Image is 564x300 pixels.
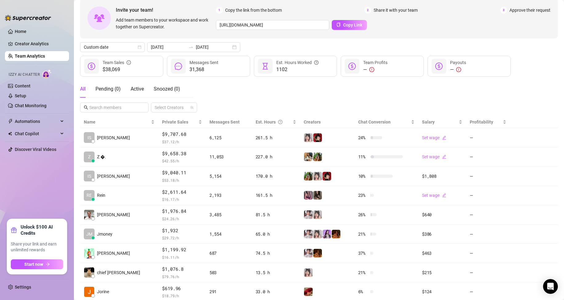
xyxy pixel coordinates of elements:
[304,249,313,257] img: Rosie
[358,250,368,257] span: 37 %
[11,259,63,269] button: Start nowarrow-right
[543,279,558,294] div: Open Intercom Messenger
[189,60,218,65] span: Messages Sent
[209,192,248,199] div: 2,193
[175,63,182,70] span: message
[466,225,510,244] td: —
[422,288,462,295] div: $124
[256,153,296,160] div: 227.0 h
[80,85,86,93] div: All
[332,20,367,30] button: Copy Link
[363,60,387,65] span: Team Profits
[15,54,45,59] a: Team Analytics
[97,153,106,160] span: Z �.
[323,230,331,238] img: Kisa
[97,211,130,218] span: [PERSON_NAME]
[256,269,296,276] div: 13.5 h
[466,167,510,186] td: —
[80,116,158,128] th: Name
[422,250,462,257] div: $463
[358,153,368,160] span: 11 %
[15,93,26,98] a: Setup
[466,148,510,167] td: —
[97,134,130,141] span: [PERSON_NAME]
[162,150,202,157] span: $9,658.38
[15,39,64,49] a: Creator Analytics
[11,227,17,233] span: gift
[46,262,50,266] span: arrow-right
[278,119,282,125] span: question-circle
[127,59,131,66] span: info-circle
[313,152,322,161] img: Sabrina
[209,153,248,160] div: 11,053
[256,231,296,237] div: 65.0 h
[116,17,213,30] span: Add team members to your workspace and work together on Supercreator.
[313,172,322,180] img: Ani
[216,7,223,14] span: 1
[162,254,202,260] span: $ 16.11 /h
[162,246,202,253] span: $1,199.92
[466,244,510,263] td: —
[15,116,59,126] span: Automations
[358,269,368,276] span: 21 %
[363,66,387,73] div: —
[95,85,121,93] div: Pending ( 0 )
[262,63,269,70] span: hourglass
[209,134,248,141] div: 6,125
[196,44,231,51] input: End date
[256,250,296,257] div: 74.5 h
[336,22,341,27] span: copy
[358,231,368,237] span: 21 %
[304,172,313,180] img: Sabrina
[97,173,130,180] span: [PERSON_NAME]
[162,266,202,273] span: $1,076.8
[450,60,466,65] span: Payouts
[314,59,319,66] span: question-circle
[358,288,368,295] span: 6 %
[466,205,510,225] td: —
[442,155,446,159] span: edit
[131,86,144,92] span: Active
[304,210,313,219] img: Rosie
[162,120,188,124] span: Private Sales
[87,173,91,180] span: IS
[313,210,322,219] img: Ani
[225,7,282,14] span: Copy the link from the bottom
[358,134,368,141] span: 24 %
[5,15,51,21] img: logo-BBDzfeDw.svg
[313,249,322,257] img: PantheraX
[97,192,105,199] span: Rein
[304,152,313,161] img: Sabrina
[422,154,446,159] a: Set wageedit
[88,63,95,70] span: dollar-circle
[209,231,248,237] div: 1,554
[15,147,56,152] a: Discover Viral Videos
[162,216,202,222] span: $ 24.26 /h
[256,288,296,295] div: 33.0 h
[138,45,141,49] span: calendar
[162,196,202,202] span: $ 16.17 /h
[162,139,202,145] span: $ 37.12 /h
[313,133,322,142] img: Miss
[15,129,59,139] span: Chat Copilot
[162,208,202,215] span: $1,976.84
[162,189,202,196] span: $2,611.64
[11,241,63,253] span: Share your link and earn unlimited rewards
[154,86,180,92] span: Snoozed ( 0 )
[162,227,202,234] span: $1,932
[422,120,435,124] span: Salary
[358,173,368,180] span: 10 %
[304,230,313,238] img: Rosie
[256,173,296,180] div: 170.0 h
[374,7,418,14] span: Share it with your team
[466,186,510,205] td: —
[189,66,218,73] span: 31,368
[84,267,94,278] img: chief keef
[209,288,248,295] div: 291
[87,192,92,199] span: RE
[88,153,91,160] span: Z
[162,169,202,176] span: $9,040.11
[151,44,186,51] input: Start date
[209,250,248,257] div: 687
[209,120,240,124] span: Messages Sent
